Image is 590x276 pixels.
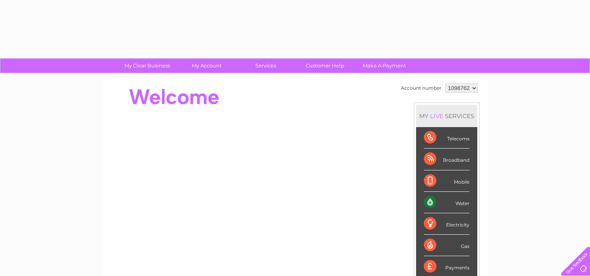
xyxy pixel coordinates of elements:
a: Services [234,58,298,73]
div: MY SERVICES [416,105,477,127]
div: Water [424,192,470,213]
a: My Clear Business [115,58,179,73]
td: Account number [399,81,443,95]
div: Gas [424,235,470,256]
a: Make A Payment [352,58,416,73]
div: LIVE [429,112,445,120]
div: Electricity [424,213,470,235]
a: Customer Help [293,58,357,73]
div: Broadband [424,149,470,170]
div: Telecoms [424,127,470,149]
a: My Account [174,58,239,73]
div: Mobile [424,170,470,192]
